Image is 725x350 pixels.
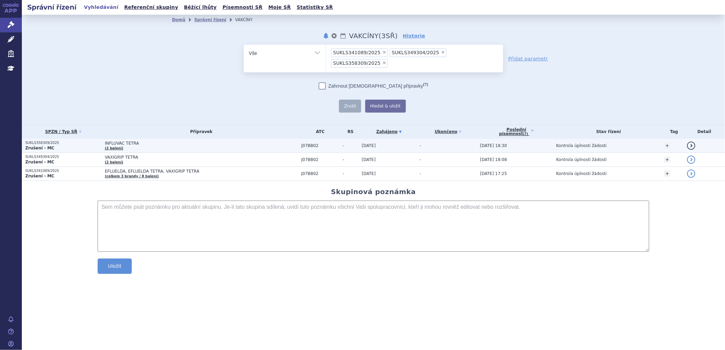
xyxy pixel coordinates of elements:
[301,143,339,148] span: J07BB02
[480,125,553,139] a: Poslednípísemnost(?)
[122,3,180,12] a: Referenční skupiny
[101,125,298,139] th: Přípravek
[477,152,553,166] td: [DATE] 18:08
[343,143,358,148] span: -
[403,32,425,39] a: Historie
[182,3,219,12] a: Běžící lhůty
[661,125,684,139] th: Tag
[333,61,381,65] span: SUKLS358309/2025
[379,32,398,40] span: ( SŘ)
[25,155,101,159] p: SUKLS349304/2025
[295,3,335,12] a: Statistiky SŘ
[365,100,406,113] button: Hledat & uložit
[553,139,661,153] td: Kontrola úplnosti žádosti
[22,2,82,12] h2: Správní řízení
[25,174,54,178] strong: Zrušení - MC
[25,127,101,136] a: SPZN / Typ SŘ
[105,169,275,174] span: EFLUELDA, EFLUELDA TETRA, VAXIGRIP TETRA
[331,32,338,40] button: nastavení
[392,50,439,55] span: SUKLS349304/2025
[416,139,477,153] td: -
[343,171,358,176] span: -
[362,127,416,136] a: Zahájeno
[687,170,695,178] a: detail
[172,17,185,22] a: Domů
[358,152,416,166] td: [DATE]
[416,166,477,180] td: -
[323,32,329,40] button: notifikace
[105,146,123,150] a: (2 balení)
[420,127,477,136] a: Ukončeno
[358,166,416,180] td: [DATE]
[343,157,358,162] span: -
[423,82,428,87] abbr: (?)
[25,146,54,150] strong: Zrušení - MC
[98,259,132,274] button: Uložit
[382,50,386,54] span: ×
[331,188,416,196] h2: Skupinová poznámka
[105,141,275,146] span: INFLUVAC TETRA
[301,157,339,162] span: J07BB02
[553,152,661,166] td: Kontrola úplnosti žádosti
[390,59,394,67] input: SUKLS341089/2025SUKLS349304/2025SUKLS358309/2025
[298,125,339,139] th: ATC
[349,32,379,40] span: VAKCÍNY
[25,160,54,164] strong: Zrušení - MC
[477,139,553,153] td: [DATE] 18:30
[266,3,293,12] a: Moje SŘ
[553,166,661,180] td: Kontrola úplnosti žádosti
[687,156,695,164] a: detail
[416,152,477,166] td: -
[441,50,445,54] span: ×
[221,3,265,12] a: Písemnosti SŘ
[105,174,159,178] a: (celkem 3 brandy / 8 balení)
[684,125,725,139] th: Detail
[664,157,670,163] a: +
[333,50,381,55] span: SUKLS341089/2025
[319,83,428,89] label: Zahrnout [DEMOGRAPHIC_DATA] přípravky
[339,125,358,139] th: RS
[25,141,101,145] p: SUKLS358309/2025
[339,100,361,113] button: Zrušit
[105,155,275,160] span: VAXIGRIP TETRA
[508,55,548,62] a: Přidat parametr
[687,142,695,150] a: detail
[381,32,386,40] span: 3
[105,160,123,164] a: (2 balení)
[194,17,226,22] a: Správní řízení
[235,15,261,25] li: VAKCÍNY
[664,143,670,149] a: +
[358,139,416,153] td: [DATE]
[553,125,661,139] th: Stav řízení
[340,32,346,40] a: Lhůty
[382,61,386,65] span: ×
[664,171,670,177] a: +
[301,171,339,176] span: J07BB02
[477,166,553,180] td: [DATE] 17:25
[25,169,101,173] p: SUKLS341089/2025
[523,132,528,136] abbr: (?)
[82,3,120,12] a: Vyhledávání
